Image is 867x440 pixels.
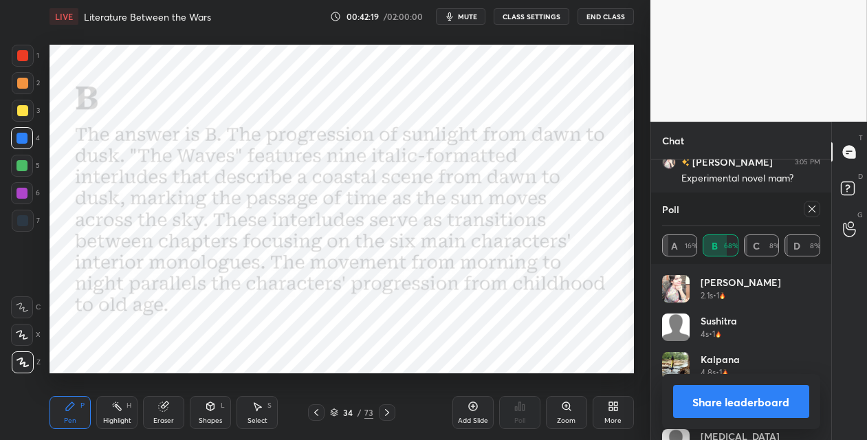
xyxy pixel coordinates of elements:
div: Z [12,351,41,373]
div: / [358,408,362,417]
span: mute [458,12,477,21]
h4: kalpana [701,352,740,366]
h5: 1 [716,289,719,302]
h5: • [713,289,716,302]
div: C [11,296,41,318]
h5: • [709,328,712,340]
div: Eraser [153,417,174,424]
div: 1 [12,45,39,67]
img: no-rating-badge.077c3623.svg [681,159,690,166]
h4: Sushitra [701,313,737,328]
div: More [604,417,622,424]
img: 69b8ca4c7164483c8041842220d06d46.jpg [662,352,690,379]
div: 34 [341,408,355,417]
div: Highlight [103,417,131,424]
div: L [221,402,225,409]
div: grid [662,275,820,440]
button: mute [436,8,485,25]
button: CLASS SETTINGS [494,8,569,25]
h4: Poll [662,202,679,217]
div: 4 [11,127,40,149]
div: grid [651,159,831,335]
div: Experimental novel mam? [681,172,820,186]
h5: 4s [701,328,709,340]
div: 5 [11,155,40,177]
p: Chat [651,122,695,159]
h5: 1 [719,366,722,379]
div: Add Slide [458,417,488,424]
div: Shapes [199,417,222,424]
div: Pen [64,417,76,424]
img: 9093cf6225b34e0fbac62fec634ce442.jpg [662,155,676,169]
img: 9093cf6225b34e0fbac62fec634ce442.jpg [662,275,690,302]
div: Zoom [557,417,575,424]
img: default.png [662,313,690,341]
p: G [857,210,863,220]
div: 3 [12,100,40,122]
div: X [11,324,41,346]
p: T [859,133,863,143]
img: streak-poll-icon.44701ccd.svg [719,292,725,299]
div: 2 [12,72,40,94]
div: P [80,402,85,409]
h4: [PERSON_NAME] [701,275,781,289]
div: 3:05 PM [795,158,820,166]
h4: Literature Between the Wars [84,10,211,23]
h5: 2.1s [701,289,713,302]
div: Select [248,417,267,424]
div: 6 [11,182,40,204]
button: End Class [578,8,634,25]
div: LIVE [50,8,78,25]
h5: 4.8s [701,366,716,379]
p: D [858,171,863,181]
div: H [127,402,131,409]
img: streak-poll-icon.44701ccd.svg [715,331,721,338]
button: Share leaderboard [673,385,809,418]
div: 7 [12,210,40,232]
div: S [267,402,272,409]
div: 73 [364,406,373,419]
h5: 1 [712,328,715,340]
h6: [PERSON_NAME] [690,155,773,169]
h5: • [716,366,719,379]
img: streak-poll-icon.44701ccd.svg [722,369,728,376]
